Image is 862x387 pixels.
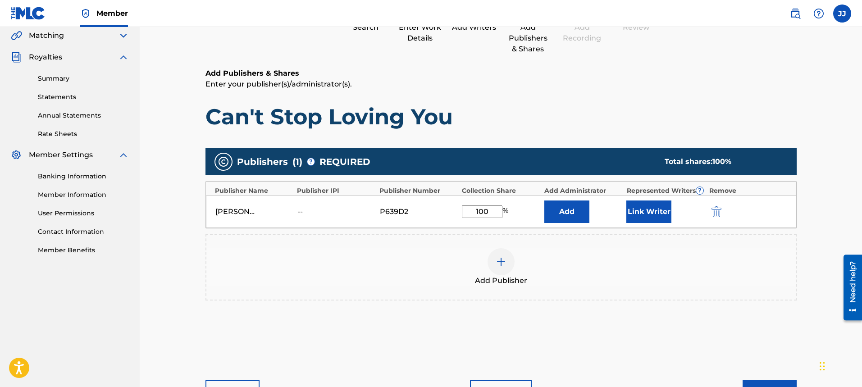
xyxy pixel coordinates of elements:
div: Total shares: [665,156,779,167]
div: Add Recording [560,22,605,44]
div: Add Publishers & Shares [506,22,551,55]
div: Collection Share [462,186,540,196]
button: Link Writer [626,200,671,223]
span: REQUIRED [319,155,370,168]
a: Member Benefits [38,246,129,255]
div: Add Administrator [544,186,622,196]
a: Banking Information [38,172,129,181]
div: Publisher Name [215,186,293,196]
span: ? [696,187,703,194]
img: search [790,8,801,19]
a: Member Information [38,190,129,200]
span: Royalties [29,52,62,63]
div: Review [614,22,659,33]
span: Publishers [237,155,288,168]
button: Add [544,200,589,223]
a: Statements [38,92,129,102]
img: MLC Logo [11,7,46,20]
a: User Permissions [38,209,129,218]
span: Add Publisher [475,275,527,286]
a: Contact Information [38,227,129,237]
span: Member Settings [29,150,93,160]
a: Summary [38,74,129,83]
div: Enter Work Details [397,22,442,44]
span: 100 % [712,157,731,166]
span: ? [307,158,315,165]
iframe: Chat Widget [817,344,862,387]
img: Member Settings [11,150,22,160]
div: Search [343,22,388,33]
h6: Add Publishers & Shares [205,68,797,79]
img: publishers [218,156,229,167]
a: Public Search [786,5,804,23]
img: expand [118,52,129,63]
img: help [813,8,824,19]
img: 12a2ab48e56ec057fbd8.svg [711,206,721,217]
h1: Can't Stop Loving You [205,103,797,130]
div: Represented Writers [627,186,705,196]
div: Publisher Number [379,186,457,196]
img: add [496,256,506,267]
img: Royalties [11,52,22,63]
div: Publisher IPI [297,186,375,196]
a: Rate Sheets [38,129,129,139]
div: User Menu [833,5,851,23]
div: Add Writers [452,22,497,33]
span: Matching [29,30,64,41]
img: expand [118,30,129,41]
img: expand [118,150,129,160]
img: Matching [11,30,22,41]
span: ( 1 ) [292,155,302,168]
iframe: Resource Center [837,251,862,324]
div: Help [810,5,828,23]
div: Drag [820,353,825,380]
span: Member [96,8,128,18]
span: % [502,205,511,218]
img: Top Rightsholder [80,8,91,19]
a: Annual Statements [38,111,129,120]
div: Remove [709,186,787,196]
p: Enter your publisher(s)/administrator(s). [205,79,797,90]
